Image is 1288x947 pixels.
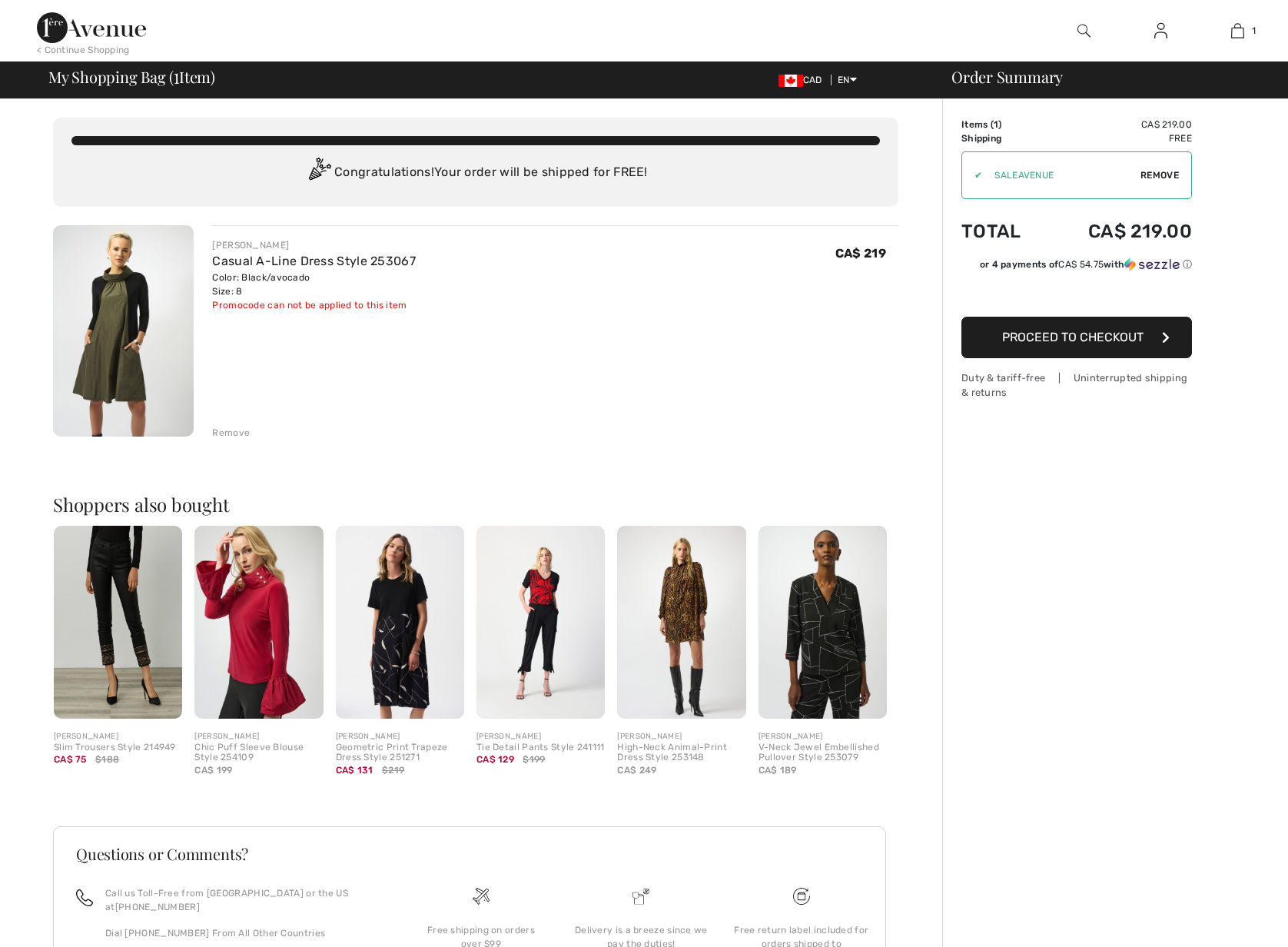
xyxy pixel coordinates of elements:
[1077,22,1090,40] img: search the website
[54,754,87,765] span: CA$ 75
[1142,22,1180,41] a: Sign In
[336,526,464,719] img: Geometric Print Trapeze Dress Style 251271
[961,205,1045,258] td: Total
[523,753,545,766] span: $199
[617,731,745,743] div: [PERSON_NAME]
[759,743,887,764] div: V-Neck Jewel Embellished Pullover Style 253079
[793,888,810,905] img: Free shipping on orders over $99
[759,731,887,743] div: [PERSON_NAME]
[1124,258,1180,271] img: Sezzle
[476,754,514,765] span: CA$ 129
[1045,205,1192,258] td: CA$ 219.00
[759,526,887,719] img: V-Neck Jewel Embellished Pullover Style 253079
[194,731,323,743] div: [PERSON_NAME]
[961,317,1192,358] button: Proceed to Checkout
[961,370,1192,400] div: Duty & tariff-free | Uninterrupted shipping & returns
[476,731,605,743] div: [PERSON_NAME]
[194,526,323,719] img: Chic Puff Sleeve Blouse Style 254109
[76,889,93,906] img: call
[1200,22,1275,40] a: 1
[53,495,898,513] h2: Shoppers also bought
[476,526,605,719] img: Tie Detail Pants Style 241111
[1231,22,1244,40] img: My Bag
[838,75,857,85] span: EN
[617,743,745,764] div: High-Neck Animal-Print Dress Style 253148
[617,765,656,776] span: CA$ 249
[961,277,1192,311] iframe: PayPal-paypal
[994,119,998,130] span: 1
[304,158,334,188] img: Congratulation2.svg
[778,75,803,87] img: Canadian Dollar
[961,131,1045,145] td: Shipping
[54,526,182,719] img: Slim Trousers Style 214949
[37,43,130,57] div: < Continue Shopping
[212,238,416,252] div: [PERSON_NAME]
[212,254,416,268] a: Casual A-Line Dress Style 253067
[632,888,649,905] img: Delivery is a breeze since we pay the duties!
[54,743,182,753] div: Slim Trousers Style 214949
[76,846,863,862] h3: Questions or Comments?
[473,888,490,905] img: Free shipping on orders over $99
[962,168,982,182] div: ✔
[212,426,250,440] div: Remove
[336,743,464,764] div: Geometric Print Trapeze Dress Style 251271
[194,743,323,764] div: Chic Puff Sleeve Blouse Style 254109
[336,731,464,743] div: [PERSON_NAME]
[835,246,886,261] span: CA$ 219
[1045,118,1192,131] td: CA$ 219.00
[982,152,1140,198] input: Promo code
[54,731,182,743] div: [PERSON_NAME]
[980,258,1192,271] div: or 4 payments of with
[617,526,745,719] img: High-Neck Animal-Print Dress Style 253148
[174,65,179,85] span: 1
[95,753,119,766] span: $188
[48,69,215,85] span: My Shopping Bag ( Item)
[212,298,416,312] div: Promocode can not be applied to this item
[53,225,194,437] img: Casual A-Line Dress Style 253067
[105,886,383,914] p: Call us Toll-Free from [GEOGRAPHIC_DATA] or the US at
[1045,131,1192,145] td: Free
[1140,168,1179,182] span: Remove
[71,158,880,188] div: Congratulations! Your order will be shipped for FREE!
[382,763,404,777] span: $219
[336,765,373,776] span: CA$ 131
[476,743,605,753] div: Tie Detail Pants Style 241111
[778,75,828,85] span: CAD
[759,765,797,776] span: CA$ 189
[1252,24,1256,38] span: 1
[105,926,383,940] p: Dial [PHONE_NUMBER] From All Other Countries
[212,271,416,298] div: Color: Black/avocado Size: 8
[961,258,1192,277] div: or 4 payments ofCA$ 54.75withSezzle Click to learn more about Sezzle
[1002,330,1144,344] span: Proceed to Checkout
[961,118,1045,131] td: Items ( )
[37,12,146,43] img: 1ère Avenue
[1189,901,1273,939] iframe: Opens a widget where you can find more information
[1154,22,1167,40] img: My Info
[194,765,232,776] span: CA$ 199
[115,902,200,912] a: [PHONE_NUMBER]
[1058,259,1104,270] span: CA$ 54.75
[933,69,1279,85] div: Order Summary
